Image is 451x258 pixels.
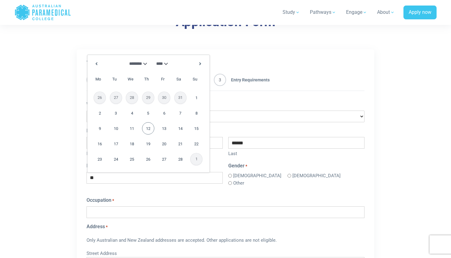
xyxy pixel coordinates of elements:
a: Prev [92,59,101,68]
a: 22 [190,138,202,150]
a: 15 [190,122,202,135]
span: 28 [126,92,138,104]
span: 31 [174,92,187,104]
a: Application Form [176,14,276,29]
a: 20 [158,138,170,150]
a: 1 [190,92,202,104]
label: Occupation [87,197,114,204]
a: 6 [158,107,170,119]
a: 19 [142,138,154,150]
span: Wednesday [124,73,137,85]
span: 30 [158,92,170,104]
a: Engage [342,4,371,21]
span: Tuesday [108,73,121,85]
a: 5 [142,107,154,119]
a: 21 [174,138,187,150]
a: 26 [142,153,154,165]
span: 29 [142,92,154,104]
legend: Address [87,223,365,230]
a: 25 [126,153,138,165]
select: Select year [156,61,170,67]
label: Street Address [87,248,365,257]
label: First [87,149,223,157]
label: [DEMOGRAPHIC_DATA] [292,172,341,179]
a: About [373,4,399,21]
span: 26 [94,92,106,104]
legend: Gender [228,162,364,170]
a: 4 [126,107,138,119]
a: Apply now [403,6,437,20]
span: 1 [190,153,202,165]
a: 13 [158,122,170,135]
span: 1 [87,74,99,86]
legend: Name [87,127,365,135]
a: 28 [174,153,187,165]
span: Entry Requirements [226,74,270,86]
a: 18 [126,138,138,150]
label: Which course are you applying for? [87,101,167,108]
span: 3 [214,74,226,86]
div: Only Australian and New Zealand addresses are accepted. Other applications are not eligible. [87,233,365,249]
span: Monday [92,73,104,85]
a: 2 [94,107,106,119]
span: Thursday [141,73,153,85]
a: 14 [174,122,187,135]
p: " " indicates required fields [87,59,365,66]
a: 9 [94,122,106,135]
a: 12 [142,122,154,135]
a: 10 [110,122,122,135]
label: [DEMOGRAPHIC_DATA] [233,172,281,179]
span: 27 [110,92,122,104]
a: 27 [158,153,170,165]
a: Australian Paramedical College [14,2,71,22]
a: 7 [174,107,187,119]
a: Study [279,4,304,21]
span: Sunday [189,73,201,85]
a: Pathways [306,4,340,21]
label: Date of Birth [87,162,117,170]
label: Last [228,149,364,157]
a: 16 [94,138,106,150]
a: 24 [110,153,122,165]
a: 11 [126,122,138,135]
label: Other [233,180,244,187]
a: 3 [110,107,122,119]
select: Select month [128,61,149,67]
a: Next [196,59,205,68]
span: Saturday [173,73,185,85]
a: 23 [94,153,106,165]
span: Friday [156,73,169,85]
a: 8 [190,107,202,119]
a: 17 [110,138,122,150]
